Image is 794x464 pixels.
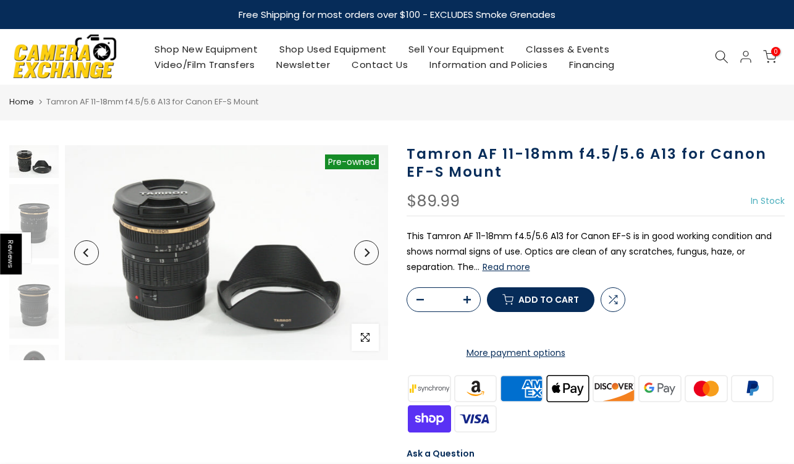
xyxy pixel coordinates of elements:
[9,145,59,178] img: Tamron AF 11-18mm f4.5/5.6 A13 Canon EF Lenses Small Format - Canon EOS Mount Lenses - Canon EF F...
[499,373,545,403] img: american express
[144,57,266,72] a: Video/Film Transfers
[239,8,555,21] strong: Free Shipping for most orders over $100 - EXCLUDES Smoke Grenades
[144,41,269,57] a: Shop New Equipment
[407,145,785,181] h1: Tamron AF 11-18mm f4.5/5.6 A13 for Canon EF-S Mount
[65,145,388,360] img: Tamron AF 11-18mm f4.5/5.6 A13 Canon EF Lenses Small Format - Canon EOS Mount Lenses - Canon EF F...
[452,403,499,434] img: visa
[341,57,419,72] a: Contact Us
[9,264,59,339] img: Tamron AF 11-18mm f4.5/5.6 A13 Canon EF Lenses Small Format - Canon EOS Mount Lenses - Canon EF F...
[419,57,559,72] a: Information and Policies
[74,240,99,265] button: Previous
[452,373,499,403] img: amazon payments
[397,41,515,57] a: Sell Your Equipment
[683,373,729,403] img: master
[729,373,775,403] img: paypal
[407,229,785,276] p: This Tamron AF 11-18mm f4.5/5.6 A13 for Canon EF-S is in good working condition and shows normal ...
[9,184,59,258] img: Tamron AF 11-18mm f4.5/5.6 A13 Canon EF Lenses Small Format - Canon EOS Mount Lenses - Canon EF F...
[637,373,683,403] img: google pay
[407,373,453,403] img: synchrony
[269,41,398,57] a: Shop Used Equipment
[407,403,453,434] img: shopify pay
[544,373,591,403] img: apple pay
[763,50,777,64] a: 0
[407,193,460,209] div: $89.99
[591,373,637,403] img: discover
[518,295,579,304] span: Add to cart
[515,41,620,57] a: Classes & Events
[46,96,258,108] span: Tamron AF 11-18mm f4.5/5.6 A13 for Canon EF-S Mount
[407,447,475,460] a: Ask a Question
[559,57,626,72] a: Financing
[9,96,34,108] a: Home
[9,345,59,378] img: Tamron AF 11-18mm f4.5/5.6 A13 Canon EF Lenses Small Format - Canon EOS Mount Lenses - Canon EF F...
[266,57,341,72] a: Newsletter
[354,240,379,265] button: Next
[771,47,780,56] span: 0
[751,195,785,207] span: In Stock
[483,261,530,272] button: Read more
[487,287,594,312] button: Add to cart
[407,345,625,361] a: More payment options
